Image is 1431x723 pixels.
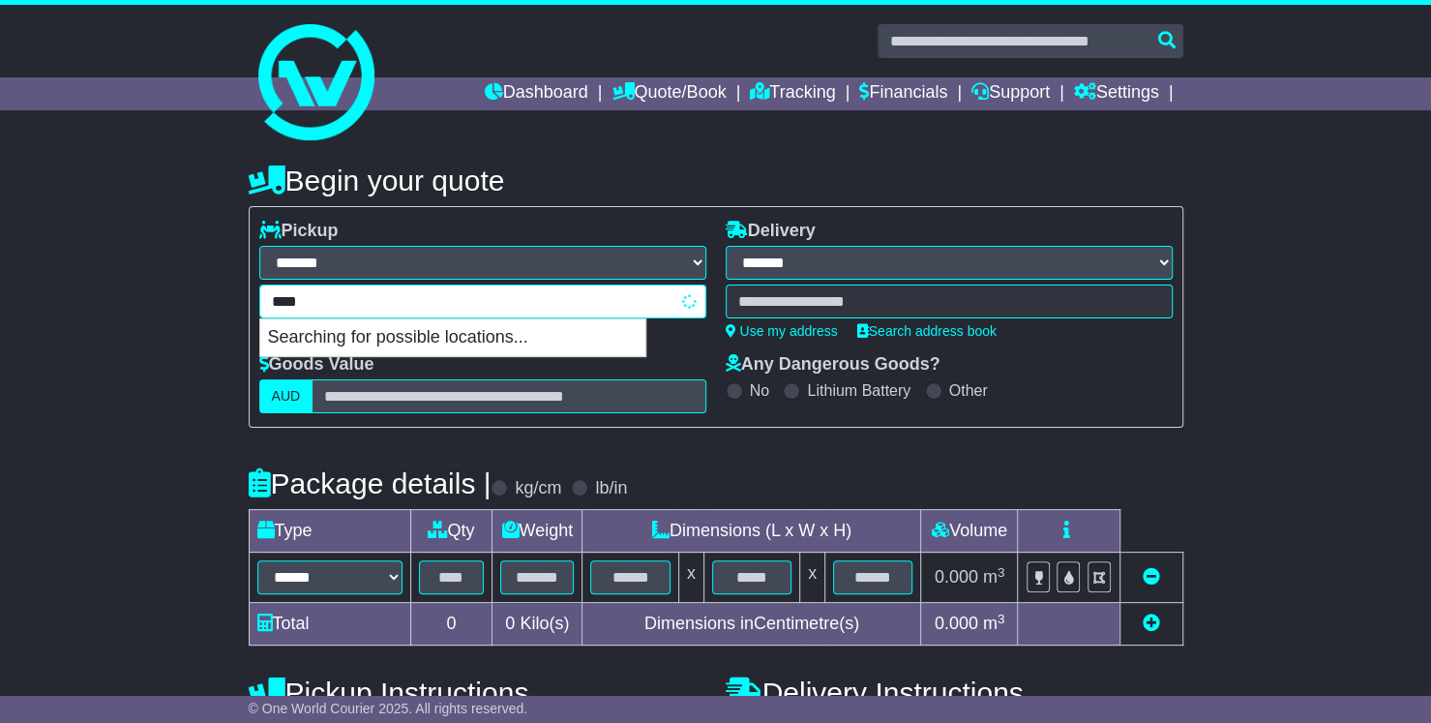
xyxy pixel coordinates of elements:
h4: Pickup Instructions [249,677,706,708]
h4: Delivery Instructions [726,677,1183,708]
h4: Begin your quote [249,165,1183,196]
td: Total [249,603,410,646]
a: Settings [1074,77,1159,110]
a: Add new item [1143,614,1160,633]
label: lb/in [595,478,627,499]
a: Use my address [726,323,838,339]
td: x [800,553,825,603]
label: Pickup [259,221,339,242]
typeahead: Please provide city [259,285,706,318]
a: Financials [859,77,947,110]
label: Delivery [726,221,816,242]
span: m [983,567,1005,587]
span: © One World Courier 2025. All rights reserved. [249,701,528,716]
h4: Package details | [249,467,492,499]
td: Type [249,510,410,553]
span: 0.000 [935,567,978,587]
sup: 3 [998,612,1005,626]
span: m [983,614,1005,633]
td: Dimensions in Centimetre(s) [582,603,921,646]
a: Search address book [857,323,997,339]
td: Qty [410,510,492,553]
label: No [750,381,769,400]
label: Other [949,381,988,400]
a: Support [971,77,1050,110]
td: Dimensions (L x W x H) [582,510,921,553]
td: Volume [921,510,1018,553]
td: Kilo(s) [492,603,582,646]
label: Lithium Battery [807,381,910,400]
sup: 3 [998,565,1005,580]
td: x [678,553,703,603]
a: Quote/Book [611,77,726,110]
p: Searching for possible locations... [260,319,645,356]
a: Dashboard [485,77,588,110]
span: 0 [505,614,515,633]
label: Goods Value [259,354,374,376]
td: Weight [492,510,582,553]
label: AUD [259,379,313,413]
td: 0 [410,603,492,646]
a: Tracking [750,77,835,110]
label: Any Dangerous Goods? [726,354,940,376]
label: kg/cm [515,478,561,499]
a: Remove this item [1143,567,1160,587]
span: 0.000 [935,614,978,633]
